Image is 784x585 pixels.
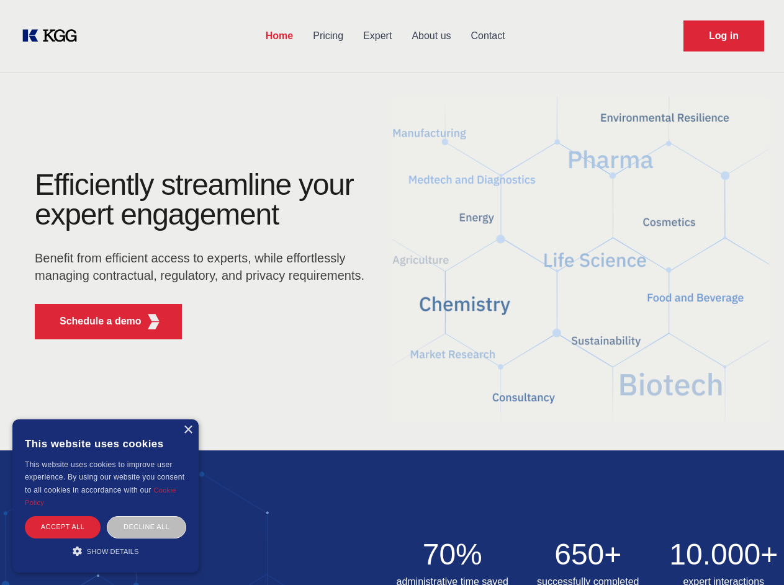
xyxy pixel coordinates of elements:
img: KGG Fifth Element RED [146,314,161,329]
a: Expert [353,20,402,52]
div: This website uses cookies [25,429,186,458]
h1: Efficiently streamline your expert engagement [35,170,372,230]
a: Home [256,20,303,52]
a: Cookie Policy [25,486,176,506]
a: KOL Knowledge Platform: Talk to Key External Experts (KEE) [20,26,87,46]
span: Show details [87,548,139,555]
h2: 70% [392,540,513,569]
div: Show details [25,545,186,557]
div: Accept all [25,516,101,538]
span: This website uses cookies to improve user experience. By using our website you consent to all coo... [25,460,184,494]
a: About us [402,20,461,52]
button: Schedule a demoKGG Fifth Element RED [35,304,182,339]
a: Contact [461,20,515,52]
a: Pricing [303,20,353,52]
div: Close [183,426,192,435]
h2: 650+ [528,540,649,569]
p: Benefit from efficient access to experts, while effortlessly managing contractual, regulatory, an... [35,249,372,284]
p: Schedule a demo [60,314,142,329]
div: Decline all [107,516,186,538]
a: Request Demo [683,20,764,51]
img: KGG Fifth Element RED [392,81,770,438]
